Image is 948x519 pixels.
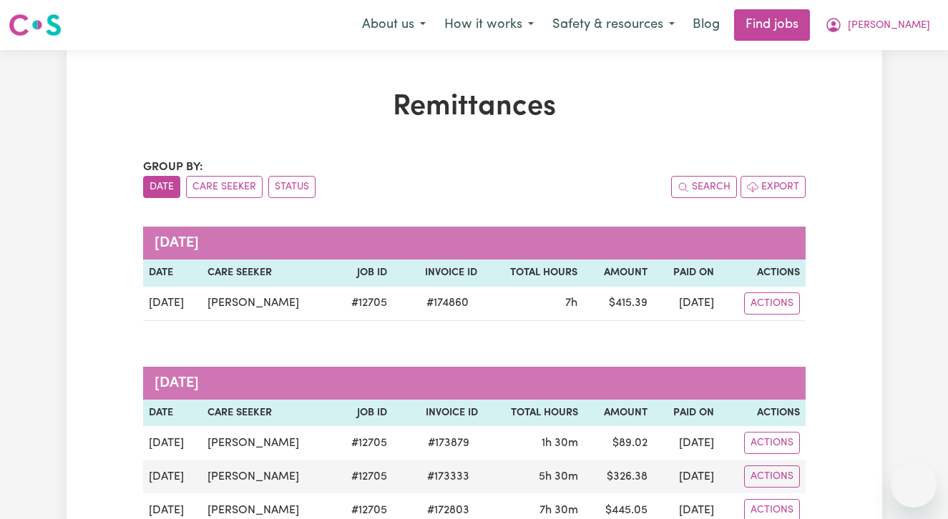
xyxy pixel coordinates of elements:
[419,502,478,519] span: # 172803
[419,435,478,452] span: # 173879
[720,259,806,287] th: Actions
[484,400,584,427] th: Total Hours
[539,471,578,483] span: 5 hours 30 minutes
[333,287,393,321] td: # 12705
[186,176,263,198] button: sort invoices by care seeker
[418,295,477,312] span: # 174860
[816,10,939,40] button: My Account
[565,297,577,309] span: 7 hours
[143,287,202,321] td: [DATE]
[744,432,800,454] button: Actions
[143,460,202,493] td: [DATE]
[333,426,393,460] td: # 12705
[143,162,203,173] span: Group by:
[720,400,805,427] th: Actions
[202,287,333,321] td: [PERSON_NAME]
[435,10,543,40] button: How it works
[353,10,435,40] button: About us
[143,426,202,460] td: [DATE]
[744,465,800,488] button: Actions
[583,287,653,321] td: $ 415.39
[583,259,653,287] th: Amount
[741,176,806,198] button: Export
[333,400,393,427] th: Job ID
[744,292,800,315] button: Actions
[543,10,684,40] button: Safety & resources
[268,176,316,198] button: sort invoices by paid status
[143,400,202,427] th: Date
[584,460,654,493] td: $ 326.38
[143,176,180,198] button: sort invoices by date
[393,259,483,287] th: Invoice ID
[9,9,62,41] a: Careseekers logo
[202,426,333,460] td: [PERSON_NAME]
[143,259,202,287] th: Date
[584,426,654,460] td: $ 89.02
[202,400,333,427] th: Care Seeker
[143,90,806,124] h1: Remittances
[143,227,806,259] caption: [DATE]
[539,505,578,516] span: 7 hours 30 minutes
[333,460,393,493] td: # 12705
[671,176,737,198] button: Search
[584,400,654,427] th: Amount
[653,426,720,460] td: [DATE]
[653,400,720,427] th: Paid On
[143,367,806,400] caption: [DATE]
[848,18,930,34] span: [PERSON_NAME]
[419,468,478,485] span: # 173333
[393,400,484,427] th: Invoice ID
[202,259,333,287] th: Care Seeker
[891,462,937,508] iframe: Button to launch messaging window
[333,259,393,287] th: Job ID
[9,12,62,38] img: Careseekers logo
[542,438,578,449] span: 1 hour 30 minutes
[734,9,810,41] a: Find jobs
[202,460,333,493] td: [PERSON_NAME]
[483,259,583,287] th: Total Hours
[653,287,720,321] td: [DATE]
[653,259,720,287] th: Paid On
[684,9,728,41] a: Blog
[653,460,720,493] td: [DATE]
